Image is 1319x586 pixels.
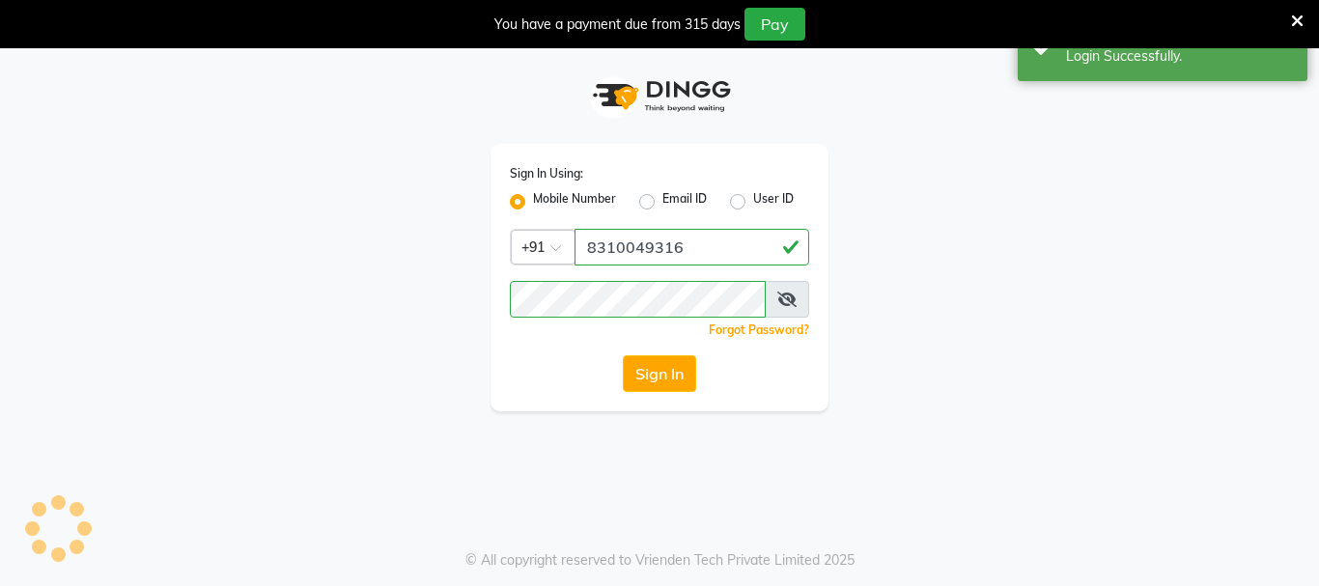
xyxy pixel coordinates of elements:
[510,165,583,182] label: Sign In Using:
[494,14,741,35] div: You have a payment due from 315 days
[533,190,616,213] label: Mobile Number
[744,8,805,41] button: Pay
[575,229,809,265] input: Username
[1066,46,1293,67] div: Login Successfully.
[753,190,794,213] label: User ID
[582,68,737,125] img: logo1.svg
[662,190,707,213] label: Email ID
[709,322,809,337] a: Forgot Password?
[623,355,696,392] button: Sign In
[510,281,766,318] input: Username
